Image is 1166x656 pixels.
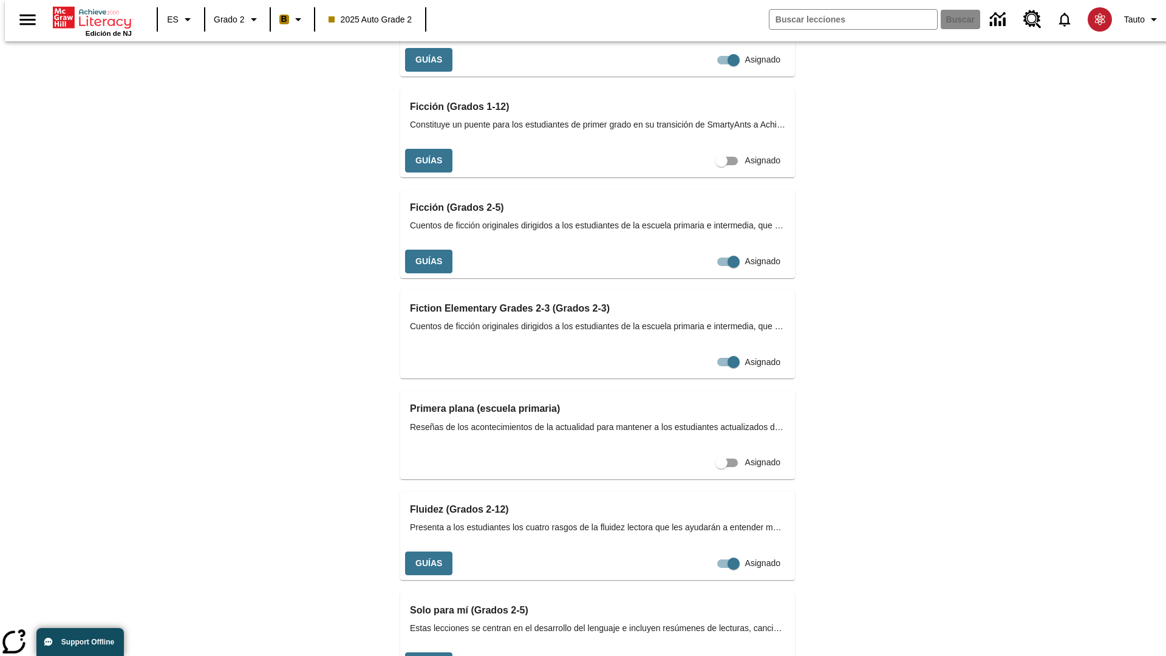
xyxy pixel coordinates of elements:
button: Grado: Grado 2, Elige un grado [209,9,266,30]
h3: Ficción (Grados 2-5) [410,199,785,216]
input: Buscar campo [769,10,937,29]
span: ES [167,13,179,26]
span: Asignado [745,456,780,469]
button: Abrir el menú lateral [10,2,46,38]
button: Guías [405,149,452,173]
button: Boost El color de la clase es anaranjado claro. Cambiar el color de la clase. [274,9,310,30]
span: Asignado [745,356,780,369]
span: Asignado [745,53,780,66]
button: Escoja un nuevo avatar [1080,4,1119,35]
span: Cuentos de ficción originales dirigidos a los estudiantes de la escuela primaria e intermedia, qu... [410,320,785,333]
h3: Ficción (Grados 1-12) [410,98,785,115]
span: B [281,12,287,27]
a: Centro de recursos, Se abrirá en una pestaña nueva. [1016,3,1049,36]
a: Notificaciones [1049,4,1080,35]
span: Reseñas de los acontecimientos de la actualidad para mantener a los estudiantes actualizados de l... [410,421,785,434]
span: Asignado [745,255,780,268]
img: avatar image [1088,7,1112,32]
span: Asignado [745,557,780,570]
h3: Primera plana (escuela primaria) [410,400,785,417]
span: Estas lecciones se centran en el desarrollo del lenguaje e incluyen resúmenes de lecturas, cancio... [410,622,785,635]
div: Portada [53,4,132,37]
button: Guías [405,48,452,72]
span: Presenta a los estudiantes los cuatro rasgos de la fluidez lectora que les ayudarán a entender me... [410,521,785,534]
span: Tauto [1124,13,1145,26]
button: Perfil/Configuración [1119,9,1166,30]
h3: Fiction Elementary Grades 2-3 (Grados 2-3) [410,300,785,317]
span: 2025 Auto Grade 2 [329,13,412,26]
button: Guías [405,250,452,273]
span: Support Offline [61,638,114,646]
span: Cuentos de ficción originales dirigidos a los estudiantes de la escuela primaria e intermedia, qu... [410,219,785,232]
h3: Fluidez (Grados 2-12) [410,501,785,518]
span: Edición de NJ [86,30,132,37]
a: Centro de información [983,3,1016,36]
span: Constituye un puente para los estudiantes de primer grado en su transición de SmartyAnts a Achiev... [410,118,785,131]
span: Asignado [745,154,780,167]
button: Lenguaje: ES, Selecciona un idioma [162,9,200,30]
span: Grado 2 [214,13,245,26]
a: Portada [53,5,132,30]
button: Guías [405,552,452,575]
button: Support Offline [36,628,124,656]
h3: Solo para mí (Grados 2-5) [410,602,785,619]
